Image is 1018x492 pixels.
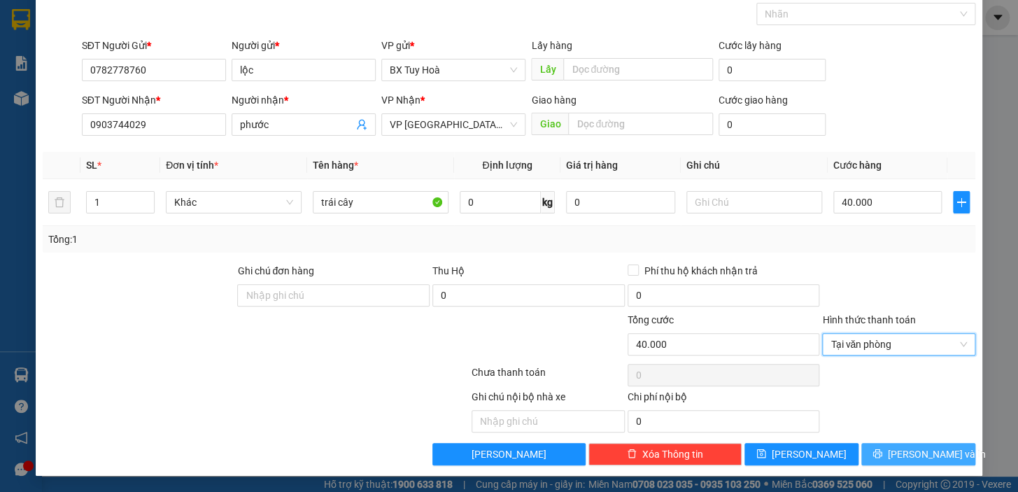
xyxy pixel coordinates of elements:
[313,191,448,213] input: VD: Bàn, Ghế
[472,447,546,462] span: [PERSON_NAME]
[628,314,674,325] span: Tổng cước
[381,38,525,53] div: VP gửi
[639,263,763,279] span: Phí thu hộ khách nhận trả
[381,94,420,106] span: VP Nhận
[531,94,576,106] span: Giao hàng
[628,389,820,410] div: Chi phí nội bộ
[174,192,293,213] span: Khác
[719,59,826,81] input: Cước lấy hàng
[756,449,766,460] span: save
[82,38,226,53] div: SĐT Người Gửi
[627,449,637,460] span: delete
[686,191,822,213] input: Ghi Chú
[588,443,742,465] button: deleteXóa Thông tin
[82,92,226,108] div: SĐT Người Nhận
[390,114,517,135] span: VP Nha Trang xe Limousine
[566,160,618,171] span: Giá trị hàng
[232,92,376,108] div: Người nhận
[772,447,847,462] span: [PERSON_NAME]
[719,40,782,51] label: Cước lấy hàng
[232,38,376,53] div: Người gửi
[432,443,586,465] button: [PERSON_NAME]
[563,58,713,80] input: Dọc đường
[48,232,394,247] div: Tổng: 1
[541,191,555,213] span: kg
[954,197,969,208] span: plus
[861,443,975,465] button: printer[PERSON_NAME] và In
[432,265,465,276] span: Thu Hộ
[681,152,828,179] th: Ghi chú
[482,160,532,171] span: Định lượng
[719,113,826,136] input: Cước giao hàng
[356,119,367,130] span: user-add
[472,389,625,410] div: Ghi chú nội bộ nhà xe
[744,443,858,465] button: save[PERSON_NAME]
[48,191,71,213] button: delete
[237,284,430,307] input: Ghi chú đơn hàng
[953,191,970,213] button: plus
[566,191,675,213] input: 0
[531,40,572,51] span: Lấy hàng
[872,449,882,460] span: printer
[166,160,218,171] span: Đơn vị tính
[472,410,625,433] input: Nhập ghi chú
[470,365,626,389] div: Chưa thanh toán
[313,160,358,171] span: Tên hàng
[390,59,517,80] span: BX Tuy Hoà
[531,113,568,135] span: Giao
[888,447,986,462] span: [PERSON_NAME] và In
[642,447,703,462] span: Xóa Thông tin
[86,160,97,171] span: SL
[568,113,713,135] input: Dọc đường
[237,265,314,276] label: Ghi chú đơn hàng
[822,314,915,325] label: Hình thức thanh toán
[833,160,882,171] span: Cước hàng
[531,58,563,80] span: Lấy
[719,94,788,106] label: Cước giao hàng
[830,334,967,355] span: Tại văn phòng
